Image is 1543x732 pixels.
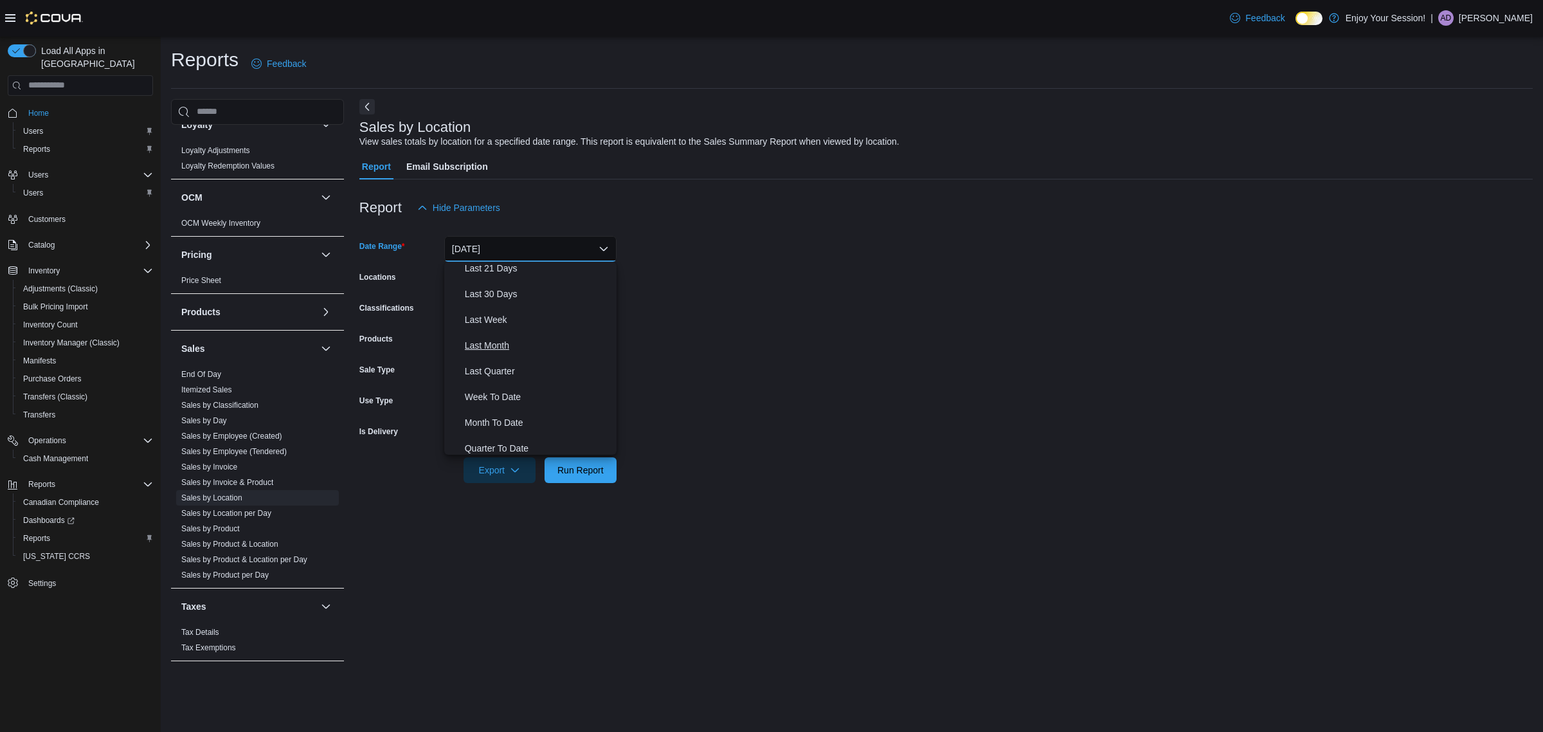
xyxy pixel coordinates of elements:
[36,44,153,70] span: Load All Apps in [GEOGRAPHIC_DATA]
[13,406,158,424] button: Transfers
[28,266,60,276] span: Inventory
[23,515,75,526] span: Dashboards
[18,124,153,139] span: Users
[433,201,500,214] span: Hide Parameters
[1346,10,1426,26] p: Enjoy Your Session!
[28,214,66,224] span: Customers
[18,335,153,351] span: Inventory Manager (Classic)
[412,195,505,221] button: Hide Parameters
[359,334,393,344] label: Products
[181,219,260,228] a: OCM Weekly Inventory
[359,365,395,375] label: Sale Type
[23,433,71,448] button: Operations
[181,275,221,286] span: Price Sheet
[23,105,54,121] a: Home
[181,416,227,425] a: Sales by Day
[406,154,488,179] span: Email Subscription
[181,191,316,204] button: OCM
[23,188,43,198] span: Users
[359,200,402,215] h3: Report
[3,166,158,184] button: Users
[13,122,158,140] button: Users
[13,370,158,388] button: Purchase Orders
[318,117,334,133] button: Loyalty
[23,477,60,492] button: Reports
[318,247,334,262] button: Pricing
[23,167,53,183] button: Users
[181,146,250,155] a: Loyalty Adjustments
[171,273,344,293] div: Pricing
[181,370,221,379] a: End Of Day
[1441,10,1452,26] span: AD
[181,118,213,131] h3: Loyalty
[23,338,120,348] span: Inventory Manager (Classic)
[465,338,611,353] span: Last Month
[23,497,99,508] span: Canadian Compliance
[23,551,90,562] span: [US_STATE] CCRS
[181,508,271,518] span: Sales by Location per Day
[23,105,153,121] span: Home
[181,161,275,170] a: Loyalty Redemption Values
[465,261,611,276] span: Last 21 Days
[28,578,56,589] span: Settings
[23,533,50,544] span: Reports
[18,185,48,201] a: Users
[171,47,239,73] h1: Reports
[18,281,153,297] span: Adjustments (Classic)
[18,451,93,466] a: Cash Management
[181,447,287,456] a: Sales by Employee (Tendered)
[464,457,536,483] button: Export
[1459,10,1533,26] p: [PERSON_NAME]
[181,628,219,637] a: Tax Details
[181,342,205,355] h3: Sales
[181,400,258,410] span: Sales by Classification
[181,571,269,580] a: Sales by Product per Day
[465,415,611,430] span: Month To Date
[465,312,611,327] span: Last Week
[18,353,61,369] a: Manifests
[1295,12,1322,25] input: Dark Mode
[181,509,271,518] a: Sales by Location per Day
[3,210,158,228] button: Customers
[181,385,232,394] a: Itemized Sales
[181,306,221,318] h3: Products
[28,170,48,180] span: Users
[181,446,287,457] span: Sales by Employee (Tendered)
[18,549,95,564] a: [US_STATE] CCRS
[267,57,306,70] span: Feedback
[18,317,83,333] a: Inventory Count
[23,356,56,366] span: Manifests
[18,407,60,423] a: Transfers
[181,643,236,652] a: Tax Exemptions
[359,135,899,149] div: View sales totals by location for a specified date range. This report is equivalent to the Sales ...
[3,432,158,450] button: Operations
[246,51,311,77] a: Feedback
[181,555,307,564] a: Sales by Product & Location per Day
[359,396,393,406] label: Use Type
[3,104,158,122] button: Home
[181,540,278,549] a: Sales by Product & Location
[181,570,269,580] span: Sales by Product per Day
[444,262,617,455] div: Select listbox
[23,410,55,420] span: Transfers
[23,433,153,448] span: Operations
[359,241,405,252] label: Date Range
[471,457,528,483] span: Export
[3,236,158,254] button: Catalog
[23,574,153,590] span: Settings
[13,140,158,158] button: Reports
[465,389,611,405] span: Week To Date
[23,320,78,330] span: Inventory Count
[23,211,153,227] span: Customers
[1430,10,1433,26] p: |
[465,363,611,379] span: Last Quarter
[28,240,55,250] span: Catalog
[13,184,158,202] button: Users
[18,513,80,528] a: Dashboards
[171,143,344,179] div: Loyalty
[18,142,153,157] span: Reports
[1225,5,1290,31] a: Feedback
[359,303,414,313] label: Classifications
[545,457,617,483] button: Run Report
[28,108,49,118] span: Home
